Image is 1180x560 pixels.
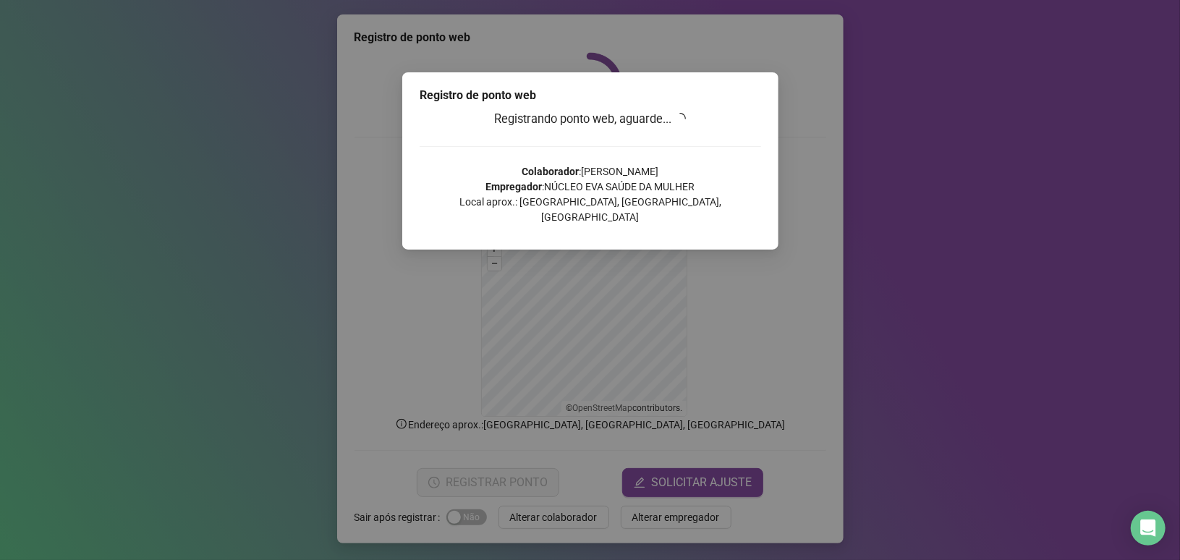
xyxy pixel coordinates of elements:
[420,110,761,129] h3: Registrando ponto web, aguarde...
[1131,511,1166,546] div: Open Intercom Messenger
[522,166,579,177] strong: Colaborador
[420,87,761,104] div: Registro de ponto web
[672,111,688,127] span: loading
[420,164,761,225] p: : [PERSON_NAME] : NÚCLEO EVA SAÚDE DA MULHER Local aprox.: [GEOGRAPHIC_DATA], [GEOGRAPHIC_DATA], ...
[485,181,542,192] strong: Empregador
